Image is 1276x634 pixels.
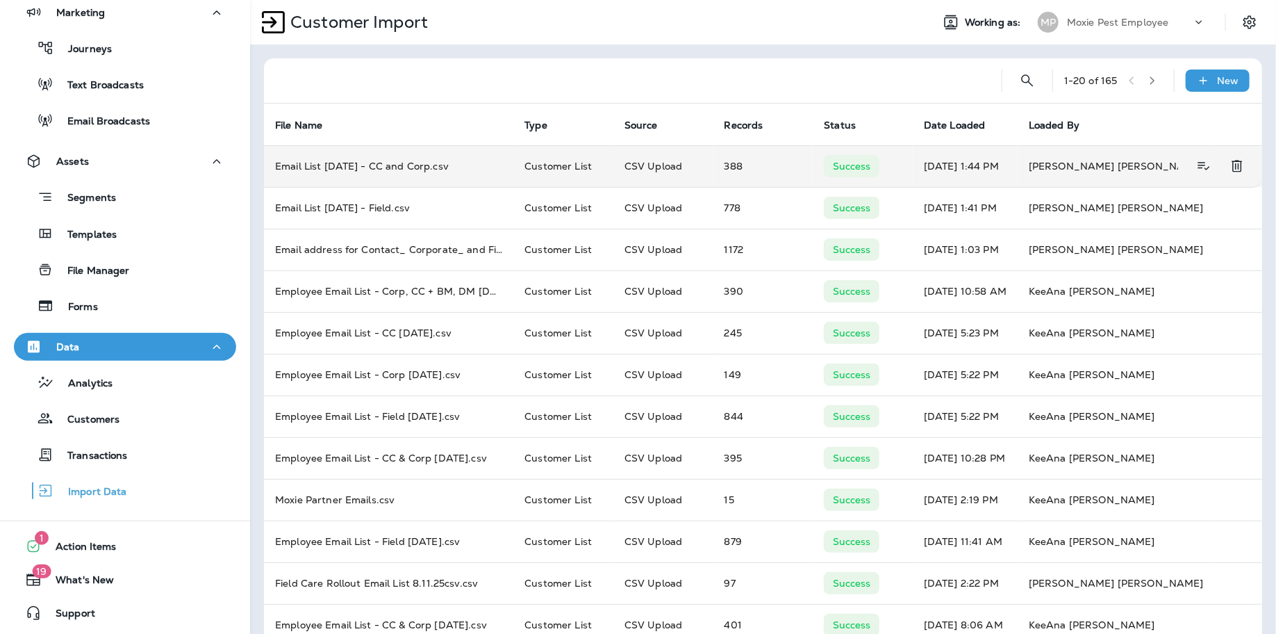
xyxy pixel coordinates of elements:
td: Customer List [513,312,613,354]
p: Success [833,578,871,589]
button: Data [14,333,236,361]
button: View Details [1189,152,1218,180]
span: 19 [32,564,51,578]
td: Employee Email List - CC [DATE].csv [264,312,513,354]
div: 1 - 20 of 165 [1064,75,1118,86]
td: KeeAna [PERSON_NAME] [1018,521,1262,562]
button: Email Broadcasts [14,106,236,135]
td: CSV Upload [613,396,713,437]
p: Success [833,619,871,631]
td: Employee Email List - Corp [DATE].csv [264,354,513,396]
td: CSV Upload [613,145,713,187]
button: 19What's New [14,566,236,594]
span: Source [624,120,658,131]
button: Delete [1223,152,1251,180]
td: Customer List [513,437,613,479]
td: 388 [713,145,813,187]
td: CSV Upload [613,354,713,396]
p: Assets [56,156,89,167]
td: [DATE] 10:28 PM [913,437,1018,479]
td: [DATE] 5:23 PM [913,312,1018,354]
div: MP [1038,12,1059,33]
td: 15 [713,479,813,521]
button: Journeys [14,33,236,63]
td: 390 [713,270,813,312]
button: Forms [14,291,236,320]
p: Success [833,411,871,422]
td: CSV Upload [613,521,713,562]
span: Records [724,120,763,131]
span: Type [524,120,547,131]
td: KeeAna [PERSON_NAME] [1018,354,1262,396]
p: Email Broadcasts [53,115,150,129]
td: Customer List [513,229,613,270]
span: File Name [275,119,340,131]
td: KeeAna [PERSON_NAME] [1018,312,1262,354]
p: Journeys [54,43,112,56]
span: Status [824,119,874,131]
button: Analytics [14,368,236,397]
td: Email address for Contact_ Corporate_ and Field [DATE] - Email address for Contact_ Corporate_ an... [264,229,513,270]
td: Customer List [513,521,613,562]
p: Success [833,161,871,172]
p: Success [833,202,871,213]
span: 1 [35,531,49,545]
td: 1172 [713,229,813,270]
td: Email List [DATE] - Field.csv [264,187,513,229]
p: Success [833,286,871,297]
td: Customer List [513,396,613,437]
button: Customers [14,404,236,433]
td: Moxie Partner Emails.csv [264,479,513,521]
td: Employee Email List - Corp, CC + BM, DM [DATE].csv [264,270,513,312]
p: Templates [53,229,117,242]
td: [PERSON_NAME] [PERSON_NAME] [1018,562,1262,604]
p: Marketing [56,7,105,18]
td: Employee Email List - Field [DATE].csv [264,521,513,562]
td: 149 [713,354,813,396]
span: Date Loaded [924,119,1004,131]
p: Success [833,244,871,255]
td: 844 [713,396,813,437]
span: Support [42,608,95,624]
span: Action Items [42,541,117,558]
span: Working as: [965,17,1024,29]
td: 879 [713,521,813,562]
td: [PERSON_NAME] [PERSON_NAME] [1018,145,1215,187]
p: Segments [53,192,116,206]
td: Field Care Rollout Email List 8.11.25csv.csv [264,562,513,604]
td: Customer List [513,354,613,396]
td: [DATE] 1:41 PM [913,187,1018,229]
td: Customer List [513,187,613,229]
td: CSV Upload [613,312,713,354]
td: Email List [DATE] - CC and Corp.csv [264,145,513,187]
p: Success [833,494,871,505]
td: KeeAna [PERSON_NAME] [1018,396,1262,437]
button: Templates [14,219,236,248]
p: Data [56,341,80,352]
td: [DATE] 1:03 PM [913,229,1018,270]
td: KeeAna [PERSON_NAME] [1018,270,1262,312]
p: Import Data [54,486,127,499]
p: Success [833,327,871,339]
td: CSV Upload [613,562,713,604]
span: Loaded By [1029,120,1079,131]
span: Records [724,119,781,131]
td: [DATE] 2:19 PM [913,479,1018,521]
p: Text Broadcasts [53,79,144,92]
p: Customers [53,414,119,427]
button: Settings [1237,10,1262,35]
span: Source [624,119,676,131]
button: Support [14,599,236,627]
td: Customer List [513,270,613,312]
td: KeeAna [PERSON_NAME] [1018,437,1262,479]
span: File Name [275,120,322,131]
td: 395 [713,437,813,479]
span: Loaded By [1029,119,1097,131]
td: CSV Upload [613,437,713,479]
p: Success [833,369,871,380]
td: KeeAna [PERSON_NAME] [1018,479,1262,521]
td: [DATE] 10:58 AM [913,270,1018,312]
span: Date Loaded [924,120,986,131]
p: File Manager [53,265,130,278]
td: CSV Upload [613,270,713,312]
